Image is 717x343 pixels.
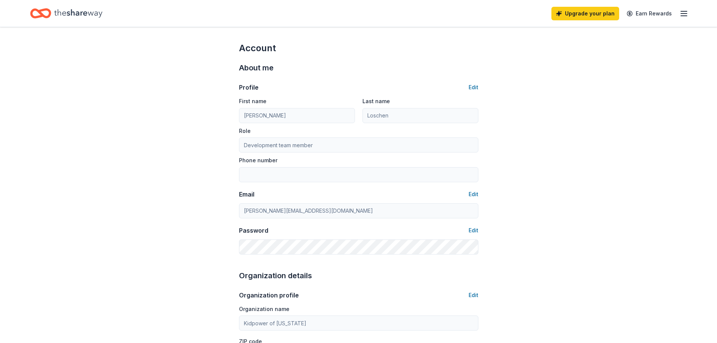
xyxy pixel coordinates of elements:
button: Edit [469,190,478,199]
label: Organization name [239,305,289,313]
a: Home [30,5,102,22]
a: Earn Rewards [622,7,676,20]
label: First name [239,98,266,105]
div: Email [239,190,254,199]
label: Last name [362,98,390,105]
div: Organization details [239,270,478,282]
label: Phone number [239,157,277,164]
div: Account [239,42,478,54]
div: About me [239,62,478,74]
button: Edit [469,226,478,235]
a: Upgrade your plan [551,7,619,20]
div: Profile [239,83,259,92]
div: Organization profile [239,291,299,300]
label: Role [239,127,251,135]
button: Edit [469,291,478,300]
button: Edit [469,83,478,92]
div: Password [239,226,268,235]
